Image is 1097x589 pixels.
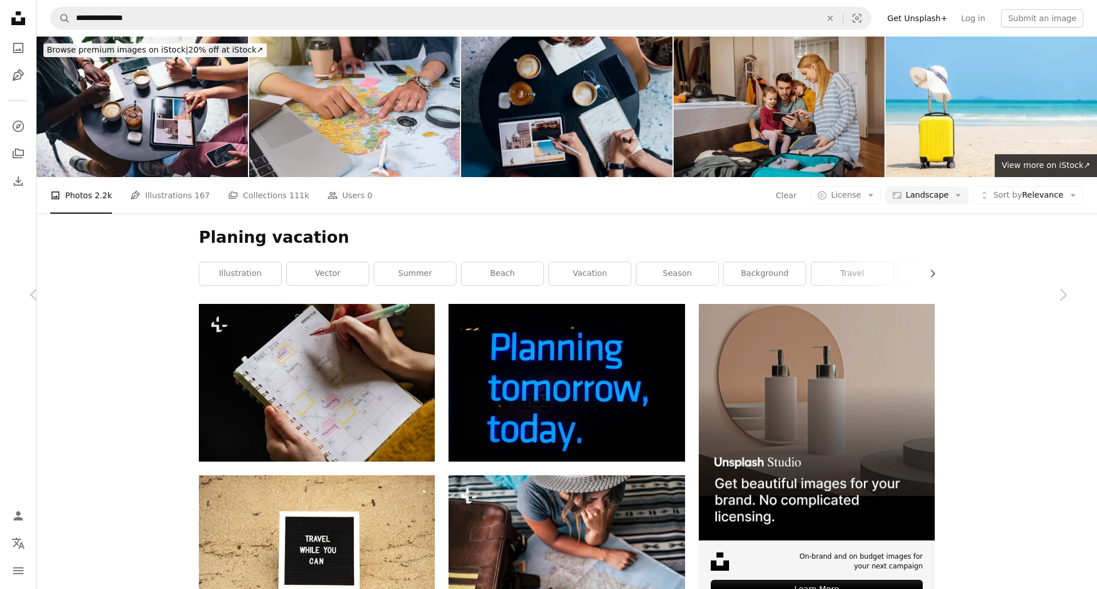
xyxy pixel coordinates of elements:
[7,37,30,59] a: Photos
[199,548,435,559] a: a black and white sign that says travel while you can
[47,45,188,54] span: Browse premium images on iStock |
[195,189,210,202] span: 167
[51,7,70,29] button: Search Unsplash
[724,262,806,285] a: background
[549,262,631,285] a: vacation
[886,186,968,205] button: Landscape
[1002,161,1090,170] span: View more on iStock ↗
[37,37,248,177] img: An Anonymous Group of People Using Digital Tablet and Notebooks for Planing Next Trip Together
[228,177,309,214] a: Collections 111k
[699,304,935,540] img: file-1715714113747-b8b0561c490eimage
[287,262,369,285] a: vector
[47,45,263,54] span: 20% off at iStock ↗
[7,559,30,582] button: Menu
[922,262,935,285] button: scroll list to the right
[7,64,30,87] a: Illustrations
[906,190,948,201] span: Landscape
[449,548,684,559] a: Woman at home planning travel vacation looking the guide map and smile - happy wanderlust lifesty...
[374,262,456,285] a: summer
[50,7,871,30] form: Find visuals sitewide
[367,189,373,202] span: 0
[7,115,30,138] a: Explore
[462,262,543,285] a: beach
[249,37,461,177] img: Tourist planing - travel plan, trip vacation
[37,37,274,64] a: Browse premium images on iStock|20% off at iStock↗
[954,9,992,27] a: Log in
[1028,240,1097,350] a: Next
[775,186,798,205] button: Clear
[995,154,1097,177] a: View more on iStock↗
[7,170,30,193] a: Download History
[811,262,893,285] a: travel
[899,262,980,285] a: sand
[7,504,30,527] a: Log in / Sign up
[327,177,373,214] a: Users 0
[880,9,954,27] a: Get Unsplash+
[7,142,30,165] a: Collections
[636,262,718,285] a: season
[886,37,1097,177] img: Summer traveling and tourism planning with yellow suitcase luggage with big hat fashion in the sa...
[973,186,1083,205] button: Sort byRelevance
[461,37,672,177] img: An Anonymous Group of People Using Digital Tablet and Notebooks for Planing Next Trip Together
[7,532,30,555] button: Language
[199,227,935,248] h1: Planing vacation
[818,7,843,29] button: Clear
[289,189,309,202] span: 111k
[199,304,435,461] img: a person holding a pen and writing on a calendar
[449,378,684,388] a: text
[449,304,684,461] img: text
[1001,9,1083,27] button: Submit an image
[130,177,210,214] a: Illustrations 167
[674,37,885,177] img: Planing the roadtrip
[199,262,281,285] a: illustration
[811,186,881,205] button: License
[793,552,923,571] span: On-brand and on budget images for your next campaign
[199,378,435,388] a: a person holding a pen and writing on a calendar
[831,190,861,199] span: License
[993,190,1063,201] span: Relevance
[993,190,1022,199] span: Sort by
[843,7,871,29] button: Visual search
[711,552,729,571] img: file-1631678316303-ed18b8b5cb9cimage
